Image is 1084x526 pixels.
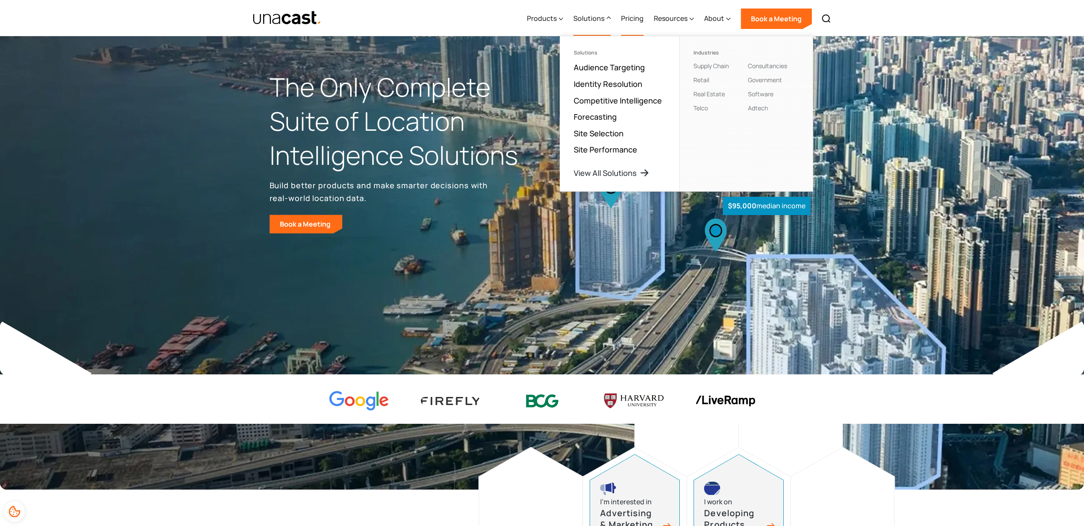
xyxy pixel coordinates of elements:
a: Competitive Intelligence [574,95,662,106]
img: BCG logo [512,389,572,413]
a: Pricing [621,1,644,36]
a: Book a Meeting [741,9,812,29]
img: Firefly Advertising logo [421,397,480,405]
div: Cookie Preferences [4,501,25,522]
img: Unacast text logo [253,11,322,26]
img: advertising and marketing icon [600,482,616,495]
nav: Solutions [560,36,813,192]
a: Book a Meeting [270,215,342,233]
a: Retail [693,76,709,84]
a: Identity Resolution [574,79,642,89]
img: Harvard U logo [604,391,664,411]
a: Supply Chain [693,62,729,70]
div: Products [527,13,557,23]
div: Products [527,1,563,36]
a: Telco [693,104,708,112]
a: home [253,11,322,26]
p: Build better products and make smarter decisions with real-world location data. [270,179,491,204]
a: Site Performance [574,144,637,155]
div: median income [723,197,811,215]
div: Solutions [573,13,604,23]
a: Audience Targeting [574,62,645,72]
img: developing products icon [704,482,720,495]
a: View All Solutions [574,168,650,178]
img: liveramp logo [696,396,755,406]
div: Resources [654,1,694,36]
h1: The Only Complete Suite of Location Intelligence Solutions [270,70,542,172]
div: Solutions [573,1,611,36]
a: Real Estate [693,90,725,98]
img: Search icon [821,14,831,24]
div: About [704,1,730,36]
a: Forecasting [574,112,617,122]
div: I’m interested in [600,496,652,508]
a: Government [748,76,782,84]
div: I work on [704,496,732,508]
a: Consultancies [748,62,787,70]
div: Industries [693,50,745,56]
a: Adtech [748,104,768,112]
a: Software [748,90,773,98]
div: Solutions [574,50,666,56]
div: About [704,13,724,23]
div: Resources [654,13,687,23]
strong: $95,000 [728,201,756,210]
a: Site Selection [574,128,624,138]
img: Google logo Color [329,391,389,411]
